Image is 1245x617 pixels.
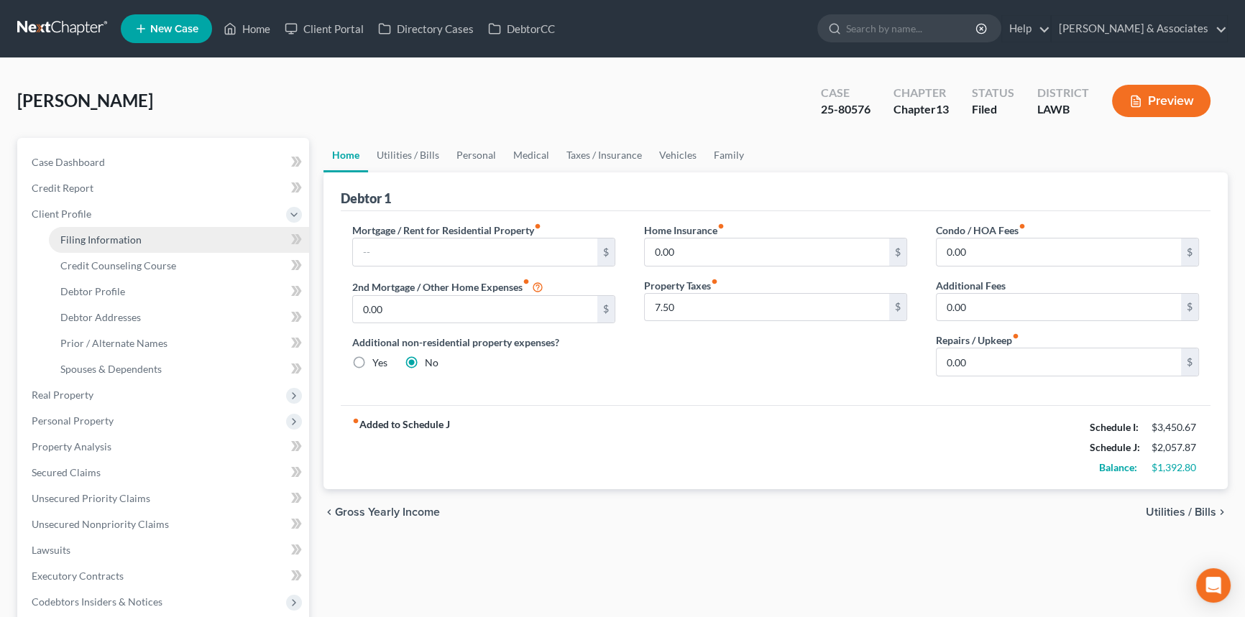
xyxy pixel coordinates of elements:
a: Client Portal [277,16,371,42]
a: [PERSON_NAME] & Associates [1052,16,1227,42]
div: $ [597,296,615,323]
span: Lawsuits [32,544,70,556]
input: -- [937,348,1181,376]
label: Property Taxes [644,278,718,293]
i: fiber_manual_record [717,223,725,230]
span: New Case [150,24,198,34]
label: Home Insurance [644,223,725,238]
span: Codebtors Insiders & Notices [32,595,162,608]
button: Preview [1112,85,1210,117]
input: -- [353,296,597,323]
label: 2nd Mortgage / Other Home Expenses [352,278,543,295]
input: -- [937,294,1181,321]
input: Search by name... [846,15,978,42]
span: Secured Claims [32,466,101,478]
input: -- [937,238,1181,266]
a: DebtorCC [481,16,562,42]
span: Case Dashboard [32,156,105,168]
span: 13 [936,102,949,116]
label: Condo / HOA Fees [936,223,1026,238]
button: Utilities / Bills chevron_right [1146,506,1228,518]
span: Client Profile [32,208,91,220]
span: Credit Counseling Course [60,259,176,272]
a: Unsecured Priority Claims [20,486,309,511]
strong: Schedule J: [1090,441,1140,453]
i: fiber_manual_record [711,278,718,285]
div: $ [597,238,615,266]
span: Filing Information [60,233,142,246]
div: LAWB [1037,101,1089,118]
a: Medical [505,138,558,172]
a: Home [323,138,368,172]
a: Debtor Profile [49,279,309,305]
a: Personal [448,138,505,172]
label: No [425,356,438,370]
span: Unsecured Nonpriority Claims [32,518,169,530]
span: Unsecured Priority Claims [32,492,150,504]
div: 25-80576 [821,101,870,118]
span: Property Analysis [32,440,111,453]
span: Utilities / Bills [1146,506,1216,518]
a: Vehicles [651,138,705,172]
i: fiber_manual_record [1019,223,1026,230]
label: Repairs / Upkeep [936,333,1019,348]
div: $ [889,294,906,321]
span: Executory Contracts [32,570,124,582]
div: $3,450.67 [1152,420,1199,435]
a: Prior / Alternate Names [49,330,309,356]
span: Spouses & Dependents [60,363,162,375]
i: chevron_left [323,506,335,518]
div: $ [1181,238,1198,266]
span: Prior / Alternate Names [60,337,167,349]
label: Additional non-residential property expenses? [352,335,615,350]
i: fiber_manual_record [523,278,530,285]
a: Utilities / Bills [368,138,448,172]
a: Credit Counseling Course [49,253,309,279]
button: chevron_left Gross Yearly Income [323,506,440,518]
label: Yes [372,356,387,370]
span: Personal Property [32,414,114,427]
div: District [1037,85,1089,101]
a: Case Dashboard [20,149,309,175]
a: Spouses & Dependents [49,356,309,382]
div: Chapter [893,85,949,101]
a: Home [216,16,277,42]
span: Debtor Profile [60,285,125,297]
div: Filed [972,101,1014,118]
div: Chapter [893,101,949,118]
a: Family [705,138,753,172]
i: chevron_right [1216,506,1228,518]
a: Lawsuits [20,537,309,563]
i: fiber_manual_record [352,417,359,425]
div: $2,057.87 [1152,440,1199,455]
i: fiber_manual_record [534,223,541,230]
a: Property Analysis [20,434,309,460]
a: Taxes / Insurance [558,138,651,172]
strong: Balance: [1099,461,1137,473]
div: Debtor 1 [341,190,391,207]
a: Unsecured Nonpriority Claims [20,511,309,537]
div: Status [972,85,1014,101]
input: -- [645,238,889,266]
a: Debtor Addresses [49,305,309,330]
div: $ [1181,348,1198,376]
strong: Added to Schedule J [352,417,450,478]
a: Secured Claims [20,460,309,486]
div: Case [821,85,870,101]
span: [PERSON_NAME] [17,90,153,111]
div: $ [1181,294,1198,321]
span: Real Property [32,389,93,401]
strong: Schedule I: [1090,421,1139,433]
a: Filing Information [49,227,309,253]
span: Credit Report [32,182,93,194]
i: fiber_manual_record [1012,333,1019,340]
a: Credit Report [20,175,309,201]
span: Gross Yearly Income [335,506,440,518]
input: -- [353,238,597,266]
span: Debtor Addresses [60,311,141,323]
label: Additional Fees [936,278,1006,293]
input: -- [645,294,889,321]
a: Help [1002,16,1050,42]
label: Mortgage / Rent for Residential Property [352,223,541,238]
a: Directory Cases [371,16,481,42]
